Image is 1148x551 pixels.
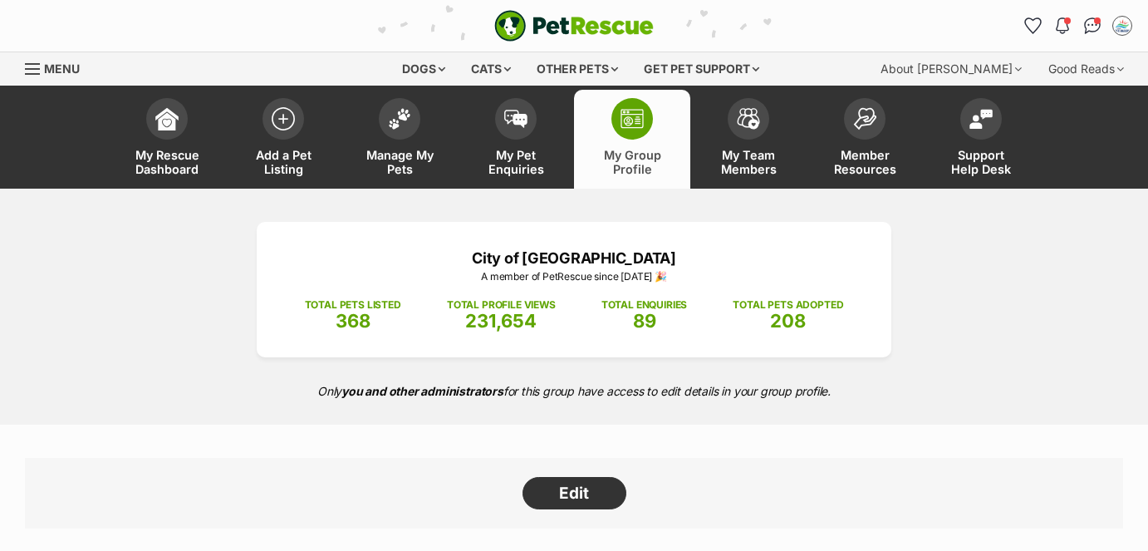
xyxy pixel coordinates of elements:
[447,298,556,312] p: TOTAL PROFILE VIEWS
[246,148,321,176] span: Add a Pet Listing
[1109,12,1136,39] button: My account
[621,109,644,129] img: group-profile-icon-3fa3cf56718a62981997c0bc7e787c4b2cf8bcc04b72c1350f741eb67cf2f40e.svg
[923,90,1039,189] a: Support Help Desk
[459,52,522,86] div: Cats
[25,52,91,82] a: Menu
[525,52,630,86] div: Other pets
[737,108,760,130] img: team-members-icon-5396bd8760b3fe7c0b43da4ab00e1e3bb1a5d9ba89233759b79545d2d3fc5d0d.svg
[574,90,690,189] a: My Group Profile
[595,148,670,176] span: My Group Profile
[362,148,437,176] span: Manage My Pets
[155,107,179,130] img: dashboard-icon-eb2f2d2d3e046f16d808141f083e7271f6b2e854fb5c12c21221c1fb7104beca.svg
[341,384,503,398] strong: you and other administrators
[690,90,807,189] a: My Team Members
[633,310,656,332] span: 89
[282,269,866,284] p: A member of PetRescue since [DATE] 🎉
[305,298,401,312] p: TOTAL PETS LISTED
[478,148,553,176] span: My Pet Enquiries
[504,110,527,128] img: pet-enquiries-icon-7e3ad2cf08bfb03b45e93fb7055b45f3efa6380592205ae92323e6603595dc1f.svg
[1056,17,1069,34] img: notifications-46538b983faf8c2785f20acdc204bb7945ddae34d4c08c2a6579f10ce5e182be.svg
[869,52,1033,86] div: About [PERSON_NAME]
[44,61,80,76] span: Menu
[733,298,843,312] p: TOTAL PETS ADOPTED
[272,107,295,130] img: add-pet-listing-icon-0afa8454b4691262ce3f59096e99ab1cd57d4a30225e0717b998d2c9b9846f56.svg
[601,298,687,312] p: TOTAL ENQUIRIES
[969,109,993,129] img: help-desk-icon-fdf02630f3aa405de69fd3d07c3f3aa587a6932b1a1747fa1d2bba05be0121f9.svg
[282,247,866,269] p: City of [GEOGRAPHIC_DATA]
[1114,17,1131,34] img: Sonja Laine profile pic
[465,310,537,332] span: 231,654
[1084,17,1101,34] img: chat-41dd97257d64d25036548639549fe6c8038ab92f7586957e7f3b1b290dea8141.svg
[944,148,1018,176] span: Support Help Desk
[853,107,876,130] img: member-resources-icon-8e73f808a243e03378d46382f2149f9095a855e16c252ad45f914b54edf8863c.svg
[1019,12,1046,39] a: Favourites
[225,90,341,189] a: Add a Pet Listing
[827,148,902,176] span: Member Resources
[130,148,204,176] span: My Rescue Dashboard
[711,148,786,176] span: My Team Members
[632,52,771,86] div: Get pet support
[390,52,457,86] div: Dogs
[458,90,574,189] a: My Pet Enquiries
[1019,12,1136,39] ul: Account quick links
[388,108,411,130] img: manage-my-pets-icon-02211641906a0b7f246fdf0571729dbe1e7629f14944591b6c1af311fb30b64b.svg
[494,10,654,42] a: PetRescue
[109,90,225,189] a: My Rescue Dashboard
[1049,12,1076,39] button: Notifications
[807,90,923,189] a: Member Resources
[1079,12,1106,39] a: Conversations
[341,90,458,189] a: Manage My Pets
[522,477,626,510] a: Edit
[770,310,806,332] span: 208
[336,310,370,332] span: 368
[494,10,654,42] img: logo-e224e6f780fb5917bec1dbf3a21bbac754714ae5b6737aabdf751b685950b380.svg
[1037,52,1136,86] div: Good Reads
